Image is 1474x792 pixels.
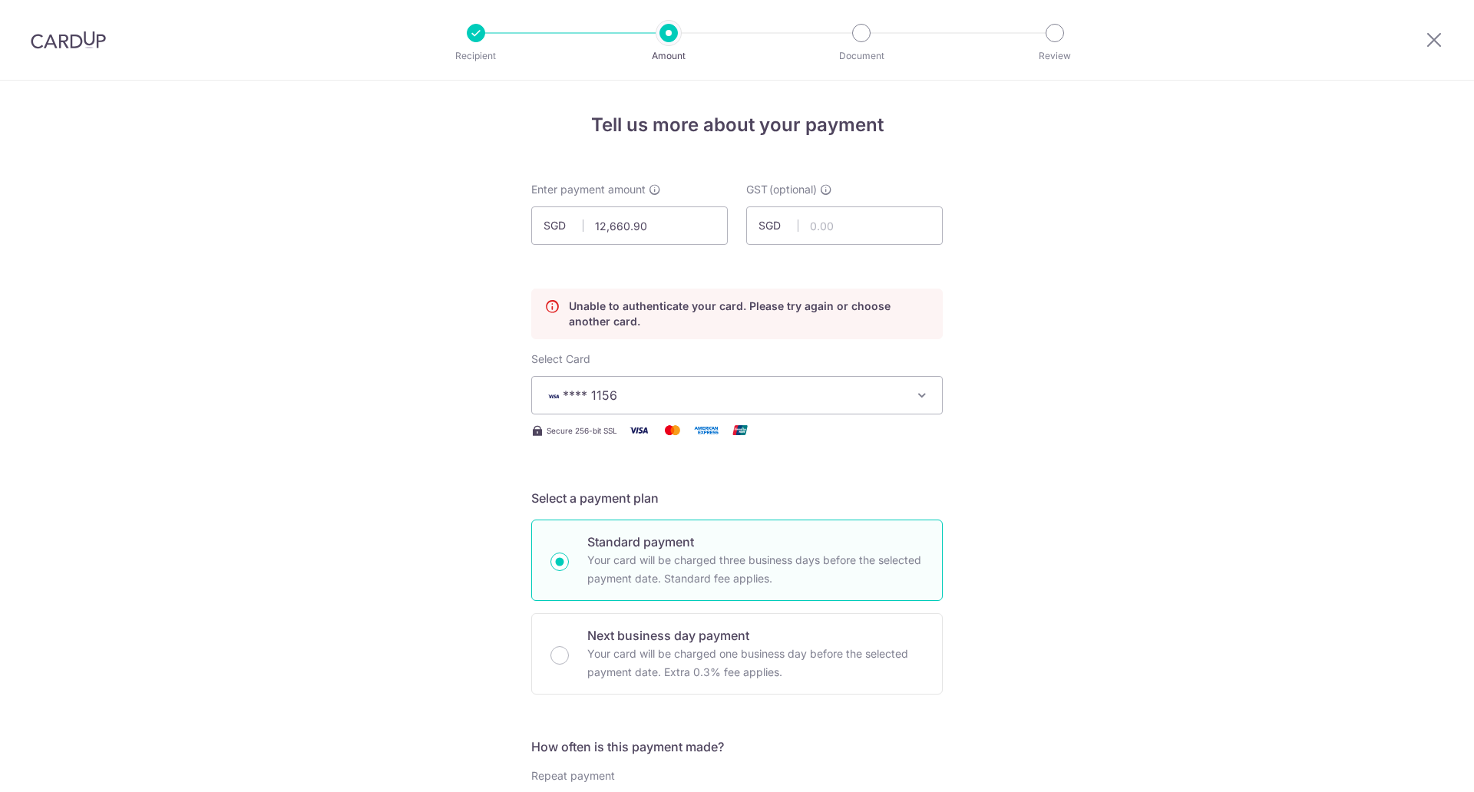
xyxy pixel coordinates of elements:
[805,48,918,64] p: Document
[612,48,725,64] p: Amount
[544,391,563,401] img: VISA
[769,182,817,197] span: (optional)
[998,48,1112,64] p: Review
[587,645,924,681] p: Your card will be charged one business day before the selected payment date. Extra 0.3% fee applies.
[587,551,924,588] p: Your card will be charged three business days before the selected payment date. Standard fee appl...
[569,299,930,329] p: Unable to authenticate your card. Please try again or choose another card.
[746,182,768,197] span: GST
[531,206,728,245] input: 0.00
[725,421,755,440] img: Union Pay
[657,421,688,440] img: Mastercard
[691,421,722,440] img: American Express
[547,424,617,437] span: Secure 256-bit SSL
[531,489,943,507] h5: Select a payment plan
[531,352,590,365] span: translation missing: en.payables.payment_networks.credit_card.summary.labels.select_card
[531,738,943,756] h5: How often is this payment made?
[587,626,924,645] p: Next business day payment
[623,421,654,440] img: Visa
[419,48,533,64] p: Recipient
[544,218,583,233] span: SGD
[531,111,943,139] h4: Tell us more about your payment
[758,218,798,233] span: SGD
[531,768,615,784] label: Repeat payment
[587,533,924,551] p: Standard payment
[746,206,943,245] input: 0.00
[31,31,106,49] img: CardUp
[531,182,646,197] span: Enter payment amount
